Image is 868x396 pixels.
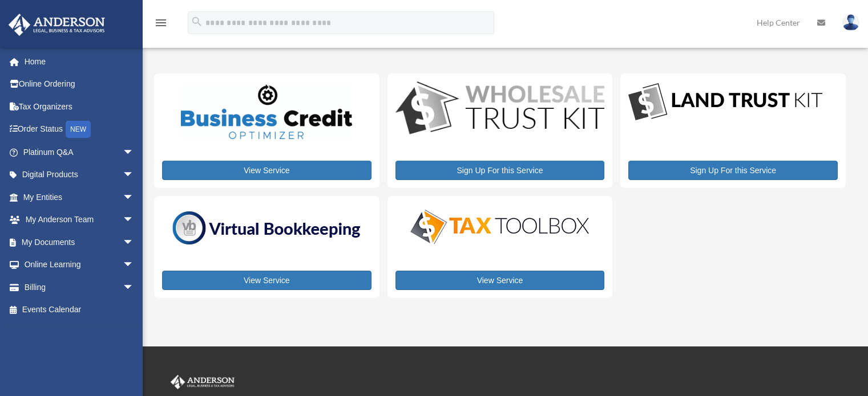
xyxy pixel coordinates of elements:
a: Tax Organizers [8,95,151,118]
img: Anderson Advisors Platinum Portal [5,14,108,36]
a: Digital Productsarrow_drop_down [8,164,146,186]
a: View Service [162,161,372,180]
span: arrow_drop_down [123,276,146,299]
img: WS-Trust-Kit-lgo-1.jpg [395,81,605,137]
a: Platinum Q&Aarrow_drop_down [8,141,151,164]
span: arrow_drop_down [123,209,146,232]
img: Anderson Advisors Platinum Portal [168,375,237,390]
i: search [191,15,203,28]
span: arrow_drop_down [123,254,146,277]
span: arrow_drop_down [123,186,146,209]
i: menu [154,16,168,30]
a: menu [154,20,168,30]
div: NEW [66,121,91,138]
a: Order StatusNEW [8,118,151,141]
a: My Documentsarrow_drop_down [8,231,151,254]
a: Billingarrow_drop_down [8,276,151,299]
span: arrow_drop_down [123,231,146,254]
a: Sign Up For this Service [395,161,605,180]
a: My Anderson Teamarrow_drop_down [8,209,151,231]
a: Online Learningarrow_drop_down [8,254,151,276]
a: Home [8,50,151,73]
a: Events Calendar [8,299,151,321]
span: arrow_drop_down [123,141,146,164]
img: LandTrust_lgo-1.jpg [628,81,822,123]
span: arrow_drop_down [123,164,146,187]
a: My Entitiesarrow_drop_down [8,186,151,209]
a: Sign Up For this Service [628,161,838,180]
a: View Service [162,271,372,290]
img: User Pic [842,14,859,31]
a: View Service [395,271,605,290]
a: Online Ordering [8,73,151,96]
